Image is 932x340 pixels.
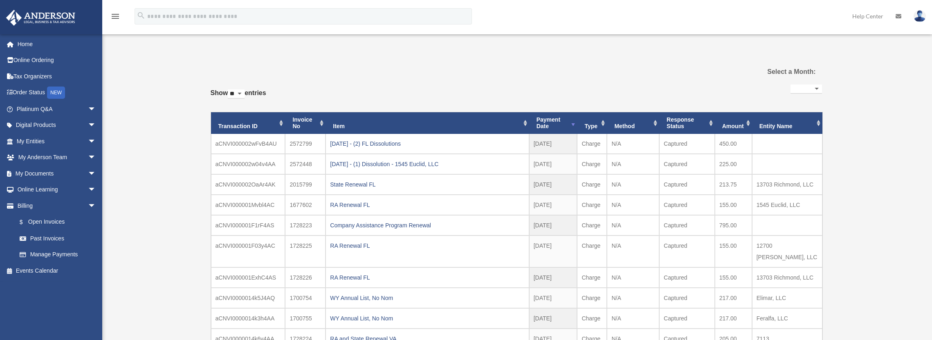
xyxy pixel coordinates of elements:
[715,195,752,215] td: 155.00
[330,240,524,251] div: RA Renewal FL
[715,174,752,195] td: 213.75
[330,138,524,149] div: [DATE] - (2) FL Dissolutions
[577,267,607,288] td: Charge
[607,236,659,267] td: N/A
[607,195,659,215] td: N/A
[211,134,285,154] td: aCNVI000002wFvB4AU
[715,288,752,308] td: 217.00
[6,198,108,214] a: Billingarrow_drop_down
[110,11,120,21] i: menu
[715,267,752,288] td: 155.00
[529,134,577,154] td: [DATE]
[6,84,108,101] a: Order StatusNEW
[330,220,524,231] div: Company Assistance Program Renewal
[529,288,577,308] td: [DATE]
[577,174,607,195] td: Charge
[529,267,577,288] td: [DATE]
[285,112,326,134] th: Invoice No: activate to sort column ascending
[211,288,285,308] td: aCNVI0000014k5J4AQ
[659,236,715,267] td: Captured
[607,215,659,236] td: N/A
[285,174,326,195] td: 2015799
[529,195,577,215] td: [DATE]
[330,292,524,304] div: WY Annual List, No Nom
[211,195,285,215] td: aCNVI000001Mvbl4AC
[6,117,108,133] a: Digital Productsarrow_drop_down
[285,308,326,329] td: 1700755
[11,247,108,263] a: Manage Payments
[715,236,752,267] td: 155.00
[6,68,108,84] a: Tax Organizers
[607,267,659,288] td: N/A
[607,308,659,329] td: N/A
[659,195,715,215] td: Captured
[715,215,752,236] td: 795.00
[607,288,659,308] td: N/A
[607,154,659,174] td: N/A
[211,267,285,288] td: aCNVI000001ExhC4AS
[211,87,266,107] label: Show entries
[529,174,577,195] td: [DATE]
[88,165,104,182] span: arrow_drop_down
[330,179,524,190] div: State Renewal FL
[88,101,104,118] span: arrow_drop_down
[285,154,326,174] td: 2572448
[110,14,120,21] a: menu
[715,134,752,154] td: 450.00
[88,198,104,214] span: arrow_drop_down
[11,214,108,231] a: $Open Invoices
[330,313,524,324] div: WY Annual List, No Nom
[577,112,607,134] th: Type: activate to sort column ascending
[11,230,104,247] a: Past Invoices
[659,134,715,154] td: Captured
[659,112,715,134] th: Response Status: activate to sort column ascending
[330,199,524,211] div: RA Renewal FL
[211,112,285,134] th: Transaction ID: activate to sort column ascending
[577,288,607,308] td: Charge
[577,308,607,329] td: Charge
[577,195,607,215] td: Charge
[211,154,285,174] td: aCNVI000002w04v4AA
[285,195,326,215] td: 1677602
[47,87,65,99] div: NEW
[752,112,822,134] th: Entity Name: activate to sort column ascending
[285,288,326,308] td: 1700754
[659,154,715,174] td: Captured
[88,182,104,198] span: arrow_drop_down
[607,134,659,154] td: N/A
[211,308,285,329] td: aCNVI0000014k3h4AA
[285,267,326,288] td: 1728226
[211,236,285,267] td: aCNVI000001F03y4AC
[285,215,326,236] td: 1728223
[6,36,108,52] a: Home
[752,174,822,195] td: 13703 Richmond, LLC
[4,10,78,26] img: Anderson Advisors Platinum Portal
[88,133,104,150] span: arrow_drop_down
[285,236,326,267] td: 1728225
[577,236,607,267] td: Charge
[6,262,108,279] a: Events Calendar
[529,154,577,174] td: [DATE]
[715,154,752,174] td: 225.00
[914,10,926,22] img: User Pic
[6,149,108,166] a: My Anderson Teamarrow_drop_down
[326,112,529,134] th: Item: activate to sort column ascending
[211,174,285,195] td: aCNVI000002OaAr4AK
[752,236,822,267] td: 12700 [PERSON_NAME], LLC
[752,308,822,329] td: Feralfa, LLC
[24,217,28,227] span: $
[137,11,146,20] i: search
[6,52,108,69] a: Online Ordering
[330,272,524,283] div: RA Renewal FL
[659,174,715,195] td: Captured
[88,149,104,166] span: arrow_drop_down
[6,165,108,182] a: My Documentsarrow_drop_down
[726,66,815,78] label: Select a Month:
[330,158,524,170] div: [DATE] - (1) Dissolution - 1545 Euclid, LLC
[577,154,607,174] td: Charge
[752,195,822,215] td: 1545 Euclid, LLC
[211,215,285,236] td: aCNVI000001F1rF4AS
[285,134,326,154] td: 2572799
[529,308,577,329] td: [DATE]
[6,133,108,149] a: My Entitiesarrow_drop_down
